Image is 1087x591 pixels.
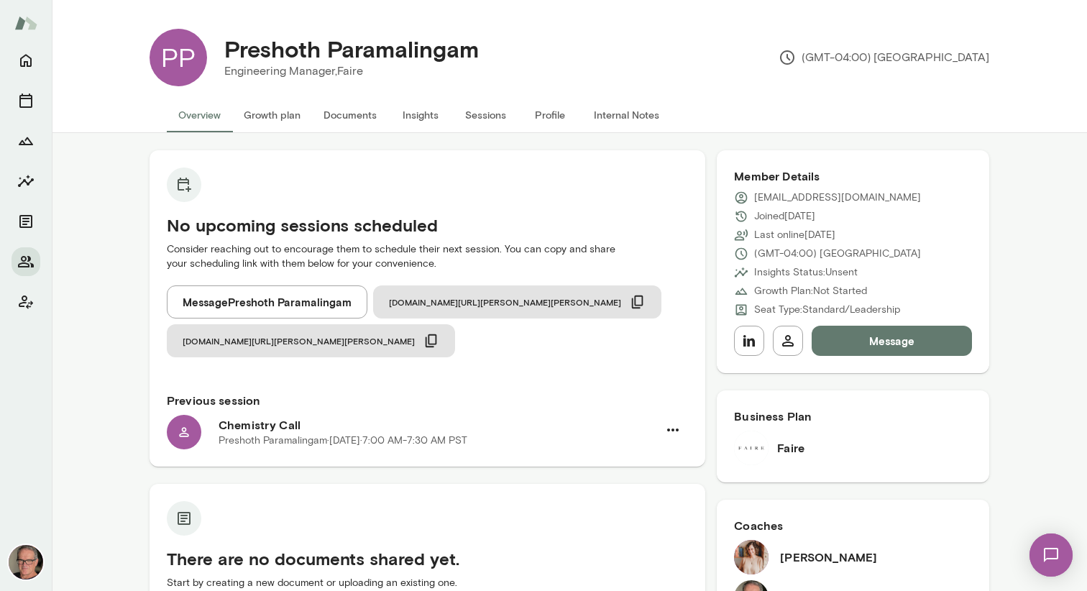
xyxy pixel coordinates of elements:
[224,35,479,63] h4: Preshoth Paramalingam
[12,288,40,316] button: Client app
[780,549,877,566] h6: [PERSON_NAME]
[12,86,40,115] button: Sessions
[224,63,479,80] p: Engineering Manager, Faire
[167,392,688,409] h6: Previous session
[754,284,867,298] p: Growth Plan: Not Started
[183,335,415,347] span: [DOMAIN_NAME][URL][PERSON_NAME][PERSON_NAME]
[167,98,232,132] button: Overview
[389,296,621,308] span: [DOMAIN_NAME][URL][PERSON_NAME][PERSON_NAME]
[754,209,815,224] p: Joined [DATE]
[754,247,921,261] p: (GMT-04:00) [GEOGRAPHIC_DATA]
[219,416,658,434] h6: Chemistry Call
[779,49,989,66] p: (GMT-04:00) [GEOGRAPHIC_DATA]
[812,326,972,356] button: Message
[14,9,37,37] img: Mento
[582,98,671,132] button: Internal Notes
[754,303,900,317] p: Seat Type: Standard/Leadership
[232,98,312,132] button: Growth plan
[518,98,582,132] button: Profile
[388,98,453,132] button: Insights
[453,98,518,132] button: Sessions
[754,265,858,280] p: Insights Status: Unsent
[12,247,40,276] button: Members
[167,242,688,271] p: Consider reaching out to encourage them to schedule their next session. You can copy and share yo...
[734,408,972,425] h6: Business Plan
[12,46,40,75] button: Home
[9,545,43,579] img: Geoff Apps
[734,517,972,534] h6: Coaches
[12,207,40,236] button: Documents
[219,434,467,448] p: Preshoth Paramalingam · [DATE] · 7:00 AM-7:30 AM PST
[734,168,972,185] h6: Member Details
[12,127,40,155] button: Growth Plan
[167,576,688,590] p: Start by creating a new document or uploading an existing one.
[150,29,207,86] div: PP
[734,540,769,574] img: Nancy Alsip
[754,228,835,242] p: Last online [DATE]
[754,191,921,205] p: [EMAIL_ADDRESS][DOMAIN_NAME]
[167,285,367,319] button: MessagePreshoth Paramalingam
[777,439,804,457] h6: Faire
[373,285,661,319] button: [DOMAIN_NAME][URL][PERSON_NAME][PERSON_NAME]
[12,167,40,196] button: Insights
[167,214,688,237] h5: No upcoming sessions scheduled
[167,547,688,570] h5: There are no documents shared yet.
[167,324,455,357] button: [DOMAIN_NAME][URL][PERSON_NAME][PERSON_NAME]
[312,98,388,132] button: Documents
